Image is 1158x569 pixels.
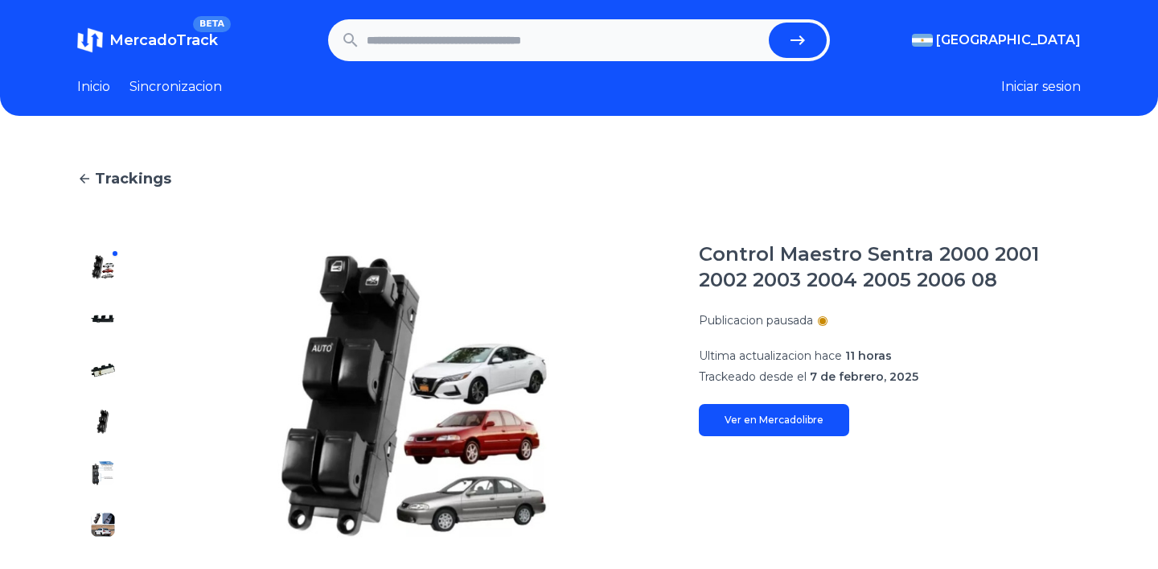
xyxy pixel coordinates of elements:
[90,512,116,538] img: Control Maestro Sentra 2000 2001 2002 2003 2004 2005 2006 08
[936,31,1081,50] span: [GEOGRAPHIC_DATA]
[77,27,103,53] img: MercadoTrack
[109,31,218,49] span: MercadoTrack
[90,306,116,332] img: Control Maestro Sentra 2000 2001 2002 2003 2004 2005 2006 08
[845,348,892,363] span: 11 horas
[77,27,218,53] a: MercadoTrackBETA
[1001,77,1081,97] button: Iniciar sesion
[193,16,231,32] span: BETA
[77,167,1081,190] a: Trackings
[912,34,933,47] img: Argentina
[90,357,116,383] img: Control Maestro Sentra 2000 2001 2002 2003 2004 2005 2006 08
[129,77,222,97] a: Sincronizacion
[912,31,1081,50] button: [GEOGRAPHIC_DATA]
[161,241,667,550] img: Control Maestro Sentra 2000 2001 2002 2003 2004 2005 2006 08
[90,409,116,435] img: Control Maestro Sentra 2000 2001 2002 2003 2004 2005 2006 08
[77,77,110,97] a: Inicio
[699,241,1081,293] h1: Control Maestro Sentra 2000 2001 2002 2003 2004 2005 2006 08
[95,167,171,190] span: Trackings
[699,369,807,384] span: Trackeado desde el
[90,460,116,486] img: Control Maestro Sentra 2000 2001 2002 2003 2004 2005 2006 08
[699,312,813,328] p: Publicacion pausada
[699,348,842,363] span: Ultima actualizacion hace
[90,254,116,280] img: Control Maestro Sentra 2000 2001 2002 2003 2004 2005 2006 08
[810,369,918,384] span: 7 de febrero, 2025
[699,404,849,436] a: Ver en Mercadolibre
